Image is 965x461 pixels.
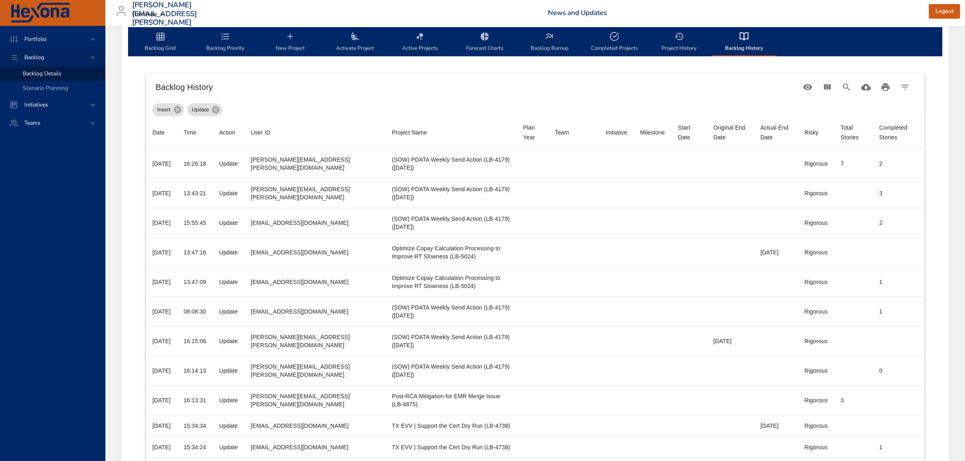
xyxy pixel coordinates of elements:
span: Time [184,128,206,137]
span: Scenario Planning [23,84,68,92]
div: 7 [841,160,866,168]
div: Sort [184,128,196,137]
span: Backlog Details [23,70,62,77]
div: Sort [152,128,165,137]
div: Rigorous [805,396,828,404]
span: Initiative [606,128,627,137]
div: Risky [805,128,819,137]
div: Update [219,422,238,430]
div: Post-RCA Mitigation for EMR Merge Issue (LB-4875) [392,392,510,408]
div: User ID [251,128,271,137]
span: Backlog Priority [198,32,253,53]
div: Original End Date [713,123,747,142]
div: Start Date [678,123,701,142]
div: Time [184,128,196,137]
div: Sort [713,123,747,142]
div: [EMAIL_ADDRESS][DOMAIN_NAME] [251,307,379,316]
div: TX EVV | Support the Cert Dry Run (LB-4738) [392,422,510,430]
span: Date [152,128,171,137]
div: Rigorous [805,189,828,197]
div: 08:08:30 [184,307,206,316]
div: 13:47:16 [184,248,206,256]
button: Download CSV [856,77,876,97]
div: Sort [606,128,627,137]
div: Update [219,248,238,256]
span: Project Name [392,128,510,137]
div: [PERSON_NAME][EMAIL_ADDRESS][PERSON_NAME][DOMAIN_NAME] [251,185,379,201]
div: 0 [879,367,918,375]
span: Initiatives [18,101,55,109]
div: [DATE] [760,422,792,430]
div: Optimize Copay Calculation Processing to Improve RT Slowness (LB-5024) [392,274,510,290]
span: Update [187,106,214,114]
a: News and Updates [548,8,607,17]
div: 16:14:13 [184,367,206,375]
div: Update [219,396,238,404]
div: Rigorous [805,337,828,345]
span: Backlog Burnup [522,32,577,53]
div: Update [219,443,238,451]
div: [DATE] [152,443,171,451]
div: [DATE] [152,248,171,256]
button: Search [837,77,856,97]
div: Optimize Copay Calculation Processing to Improve RT Slowness (LB-5024) [392,244,510,260]
div: Date [152,128,165,137]
div: TX EVV | Support the Cert Dry Run (LB-4738) [392,443,510,451]
span: Portfolio [18,35,53,43]
div: [EMAIL_ADDRESS][DOMAIN_NAME] [251,278,379,286]
div: Rigorous [805,307,828,316]
div: Rigorous [805,367,828,375]
div: Rigorous [805,248,828,256]
span: Milestone [640,128,665,137]
div: Total Stories [841,123,866,142]
div: Update [187,103,223,116]
div: Plan Year [523,123,542,142]
div: [PERSON_NAME][EMAIL_ADDRESS][PERSON_NAME][DOMAIN_NAME] [251,156,379,172]
div: [DATE] [152,189,171,197]
div: (SOW) PDATA Weekly Send Action (LB-4179) ([DATE]) [392,363,510,379]
div: 3 [841,396,866,404]
span: New Project [263,32,318,53]
span: Teams [18,119,47,127]
div: Sort [879,123,918,142]
div: Rigorous [805,422,828,430]
div: Update [219,367,238,375]
div: Table Toolbar [146,74,924,100]
div: Actual End Date [760,123,792,142]
button: Logout [929,4,960,19]
div: Sort [841,123,866,142]
div: [DATE] [713,337,747,345]
div: Sort [805,128,819,137]
div: Completed Stories [879,123,918,142]
button: View Columns [817,77,837,97]
div: Rigorous [805,219,828,227]
div: 3 [879,189,918,197]
div: Update [219,189,238,197]
button: Standard Views [798,77,817,97]
div: [DATE] [152,278,171,286]
div: Rigorous [805,278,828,286]
button: Filter Table [895,77,915,97]
div: Update [219,307,238,316]
div: Sort [760,123,792,142]
button: Print [876,77,895,97]
div: Sort [392,128,427,137]
span: Forecast Charts [457,32,512,53]
div: Project Name [392,128,427,137]
div: 1 [879,307,918,316]
div: 1 [879,443,918,451]
div: [EMAIL_ADDRESS][DOMAIN_NAME] [251,248,379,256]
div: [EMAIL_ADDRESS][DOMAIN_NAME] [251,422,379,430]
span: User ID [251,128,379,137]
div: 2 [879,160,918,168]
div: 2 [879,219,918,227]
h6: Backlog History [156,81,798,94]
div: Sort [640,128,665,137]
div: backlog-tab [128,27,942,56]
div: [DATE] [152,396,171,404]
div: Team [555,128,569,137]
div: 1 [879,278,918,286]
